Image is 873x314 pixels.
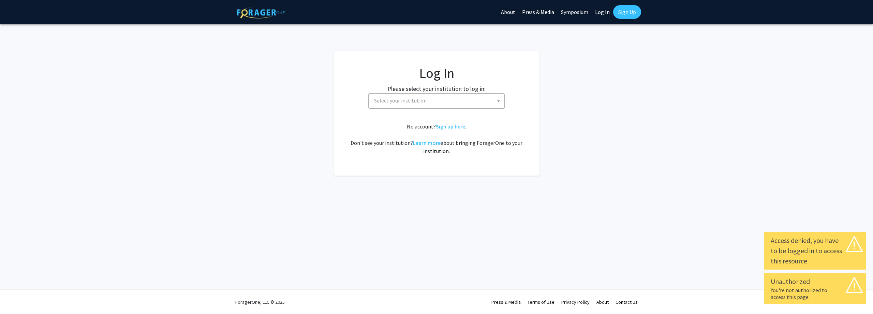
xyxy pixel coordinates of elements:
a: Privacy Policy [561,299,590,305]
label: Please select your institution to log in: [387,84,486,93]
a: Press & Media [491,299,521,305]
div: ForagerOne, LLC © 2025 [235,290,285,314]
a: About [596,299,609,305]
div: No account? . Don't see your institution? about bringing ForagerOne to your institution. [348,122,525,155]
span: Select your institution [368,93,505,109]
div: Access denied, you have to be logged in to access this resource [771,235,859,266]
h1: Log In [348,65,525,81]
span: Select your institution [371,94,504,108]
a: Learn more about bringing ForagerOne to your institution [413,139,441,146]
a: Sign Up [613,5,641,19]
a: Terms of Use [528,299,554,305]
div: Unauthorized [771,276,859,287]
span: Select your institution [374,97,427,104]
div: You're not authorized to access this page. [771,287,859,300]
img: ForagerOne Logo [237,6,285,18]
a: Contact Us [616,299,638,305]
a: Sign up here [436,123,465,130]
